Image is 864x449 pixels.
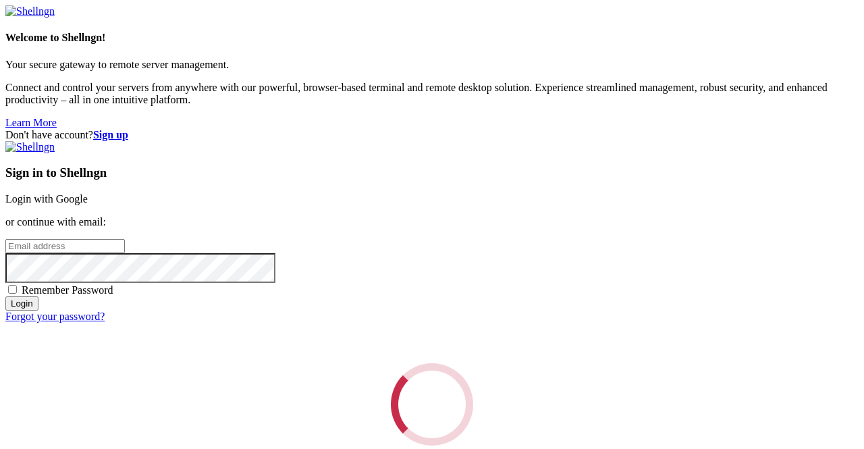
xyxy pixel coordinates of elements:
[8,285,17,294] input: Remember Password
[22,284,113,296] span: Remember Password
[5,117,57,128] a: Learn More
[387,359,477,449] div: Loading...
[5,216,859,228] p: or continue with email:
[5,296,38,311] input: Login
[5,32,859,44] h4: Welcome to Shellngn!
[5,59,859,71] p: Your secure gateway to remote server management.
[5,129,859,141] div: Don't have account?
[5,165,859,180] h3: Sign in to Shellngn
[5,239,125,253] input: Email address
[5,193,88,205] a: Login with Google
[93,129,128,140] a: Sign up
[5,5,55,18] img: Shellngn
[5,141,55,153] img: Shellngn
[5,82,859,106] p: Connect and control your servers from anywhere with our powerful, browser-based terminal and remo...
[5,311,105,322] a: Forgot your password?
